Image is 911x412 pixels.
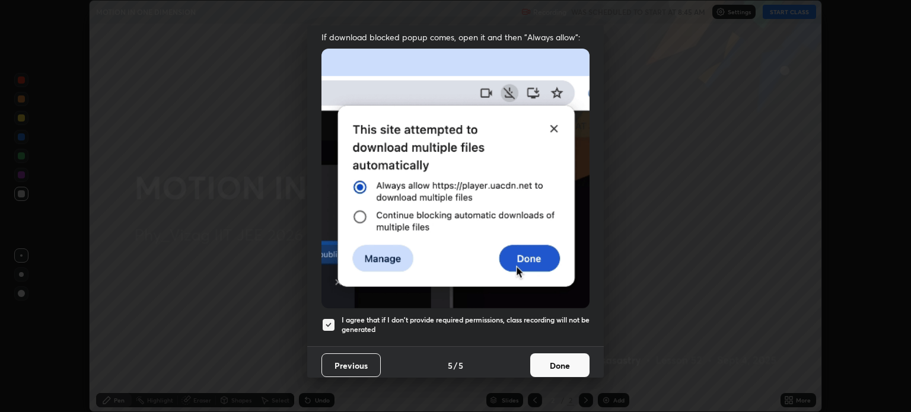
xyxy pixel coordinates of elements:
[454,359,457,372] h4: /
[458,359,463,372] h4: 5
[321,49,590,308] img: downloads-permission-blocked.gif
[448,359,453,372] h4: 5
[342,315,590,334] h5: I agree that if I don't provide required permissions, class recording will not be generated
[321,31,590,43] span: If download blocked popup comes, open it and then "Always allow":
[530,353,590,377] button: Done
[321,353,381,377] button: Previous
